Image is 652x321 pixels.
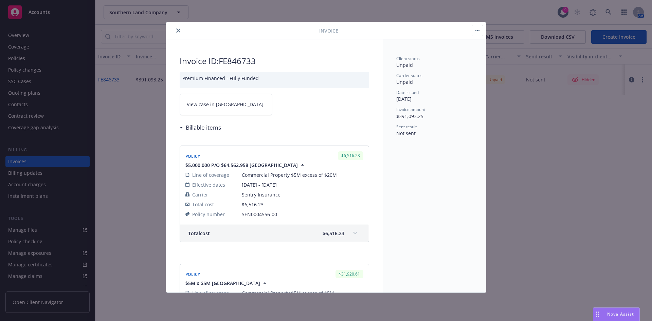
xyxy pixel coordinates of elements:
button: $5,000,000 P/O $64,562,958 [GEOGRAPHIC_DATA] [185,162,306,169]
h2: Invoice ID: FE846733 [180,56,369,67]
a: View case in [GEOGRAPHIC_DATA] [180,94,272,115]
span: Date issued [396,90,419,95]
button: $5M x $5M [GEOGRAPHIC_DATA] [185,280,268,287]
span: View case in [GEOGRAPHIC_DATA] [187,101,264,108]
span: Sent result [396,124,417,130]
span: Nova Assist [607,311,634,317]
span: Policy [185,153,200,159]
div: Premium Financed - Fully Funded [180,72,369,88]
span: $6,516.23 [323,230,344,237]
span: Carrier status [396,73,422,78]
span: Carrier [192,191,208,198]
div: Drag to move [593,308,602,321]
span: $5M x $5M [GEOGRAPHIC_DATA] [185,280,260,287]
span: Sentry Insurance [242,191,363,198]
span: Effective dates [192,181,225,188]
span: Policy [185,271,200,277]
span: Commercial Property $5M excess of $20M [242,171,363,178]
span: Unpaid [396,79,413,85]
span: $5,000,000 P/O $64,562,958 [GEOGRAPHIC_DATA] [185,162,298,169]
span: Invoice [319,27,338,34]
div: Totalcost$6,516.23 [180,225,369,242]
span: Total cost [192,201,214,208]
span: Policy number [192,211,225,218]
span: Client status [396,56,420,61]
button: Nova Assist [593,307,640,321]
h3: Billable items [186,123,221,132]
span: Line of coverage [192,171,229,178]
span: [DATE] - [DATE] [242,181,363,188]
button: close [174,26,182,35]
span: [DATE] [396,96,412,102]
span: Line of coverage [192,289,229,297]
span: SEN0004556-00 [242,211,363,218]
span: Commercial Property $5M excess of $5M [242,289,363,297]
div: $6,516.23 [338,151,363,160]
span: Not sent [396,130,416,136]
span: Unpaid [396,62,413,68]
div: $31,920.61 [336,270,363,278]
span: $6,516.23 [242,201,264,208]
span: Total cost [188,230,210,237]
span: $391,093.25 [396,113,423,119]
span: Invoice amount [396,107,425,112]
div: Billable items [180,123,221,132]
